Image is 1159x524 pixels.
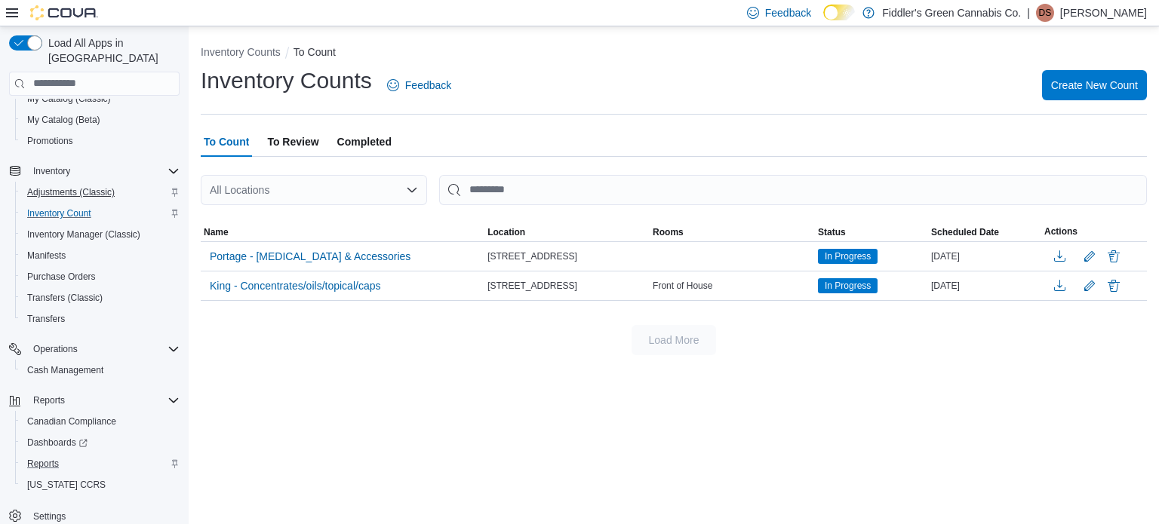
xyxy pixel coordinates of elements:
[201,223,484,241] button: Name
[42,35,180,66] span: Load All Apps in [GEOGRAPHIC_DATA]
[928,247,1041,265] div: [DATE]
[210,249,410,264] span: Portage - [MEDICAL_DATA] & Accessories
[27,340,84,358] button: Operations
[21,183,180,201] span: Adjustments (Classic)
[21,434,94,452] a: Dashboards
[15,411,186,432] button: Canadian Compliance
[21,90,117,108] a: My Catalog (Classic)
[21,247,72,265] a: Manifests
[487,250,577,262] span: [STREET_ADDRESS]
[882,4,1021,22] p: Fiddler's Green Cannabis Co.
[815,223,928,241] button: Status
[21,132,79,150] a: Promotions
[21,455,180,473] span: Reports
[21,132,180,150] span: Promotions
[1027,4,1030,22] p: |
[823,20,824,21] span: Dark Mode
[406,184,418,196] button: Open list of options
[27,292,103,304] span: Transfers (Classic)
[27,162,76,180] button: Inventory
[27,271,96,283] span: Purchase Orders
[204,226,229,238] span: Name
[15,474,186,495] button: [US_STATE] CCRS
[27,479,106,491] span: [US_STATE] CCRS
[825,250,871,263] span: In Progress
[27,207,91,219] span: Inventory Count
[928,277,1041,295] div: [DATE]
[487,226,525,238] span: Location
[27,162,180,180] span: Inventory
[3,339,186,360] button: Operations
[818,226,846,238] span: Status
[27,458,59,470] span: Reports
[21,289,180,307] span: Transfers (Classic)
[15,308,186,329] button: Transfers
[27,186,115,198] span: Adjustments (Classic)
[21,111,106,129] a: My Catalog (Beta)
[21,204,180,222] span: Inventory Count
[21,289,109,307] a: Transfers (Classic)
[27,340,180,358] span: Operations
[21,225,180,244] span: Inventory Manager (Classic)
[33,394,65,406] span: Reports
[27,114,100,126] span: My Catalog (Beta)
[439,175,1147,205] input: This is a search bar. After typing your query, hit enter to filter the results lower in the page.
[27,415,116,427] span: Canadian Compliance
[27,437,88,449] span: Dashboards
[21,247,180,265] span: Manifests
[15,224,186,245] button: Inventory Manager (Classic)
[650,277,815,295] div: Front of House
[1105,247,1123,265] button: Delete
[15,245,186,266] button: Manifests
[21,476,180,494] span: Washington CCRS
[1081,245,1099,268] button: Edit count details
[825,279,871,293] span: In Progress
[21,476,112,494] a: [US_STATE] CCRS
[33,165,70,177] span: Inventory
[650,223,815,241] button: Rooms
[294,46,336,58] button: To Count
[1042,70,1147,100] button: Create New Count
[487,280,577,292] span: [STREET_ADDRESS]
[27,135,73,147] span: Promotions
[204,245,417,268] button: Portage - [MEDICAL_DATA] & Accessories
[3,390,186,411] button: Reports
[1051,78,1138,93] span: Create New Count
[21,361,180,379] span: Cash Management
[27,391,180,409] span: Reports
[1105,277,1123,295] button: Delete
[27,364,103,376] span: Cash Management
[201,44,1147,63] nav: An example of EuiBreadcrumbs
[15,432,186,453] a: Dashboards
[21,225,146,244] a: Inventory Manager (Classic)
[21,361,109,379] a: Cash Management
[30,5,98,20] img: Cova
[15,287,186,308] button: Transfers (Classic)
[21,412,180,431] span: Canadian Compliance
[765,5,811,20] span: Feedback
[27,250,66,262] span: Manifests
[204,127,249,157] span: To Count
[1060,4,1147,22] p: [PERSON_NAME]
[632,325,716,355] button: Load More
[201,66,372,96] h1: Inventory Counts
[15,453,186,474] button: Reports
[21,434,180,452] span: Dashboards
[3,161,186,182] button: Inventory
[337,127,392,157] span: Completed
[1081,274,1099,297] button: Edit count details
[21,310,180,328] span: Transfers
[21,204,97,222] a: Inventory Count
[201,46,281,58] button: Inventory Counts
[818,249,878,264] span: In Progress
[653,226,684,238] span: Rooms
[21,183,121,201] a: Adjustments (Classic)
[15,360,186,381] button: Cash Management
[15,203,186,224] button: Inventory Count
[15,182,186,203] button: Adjustments (Classic)
[27,93,111,105] span: My Catalog (Classic)
[405,78,451,93] span: Feedback
[21,90,180,108] span: My Catalog (Classic)
[1044,225,1078,237] span: Actions
[484,223,650,241] button: Location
